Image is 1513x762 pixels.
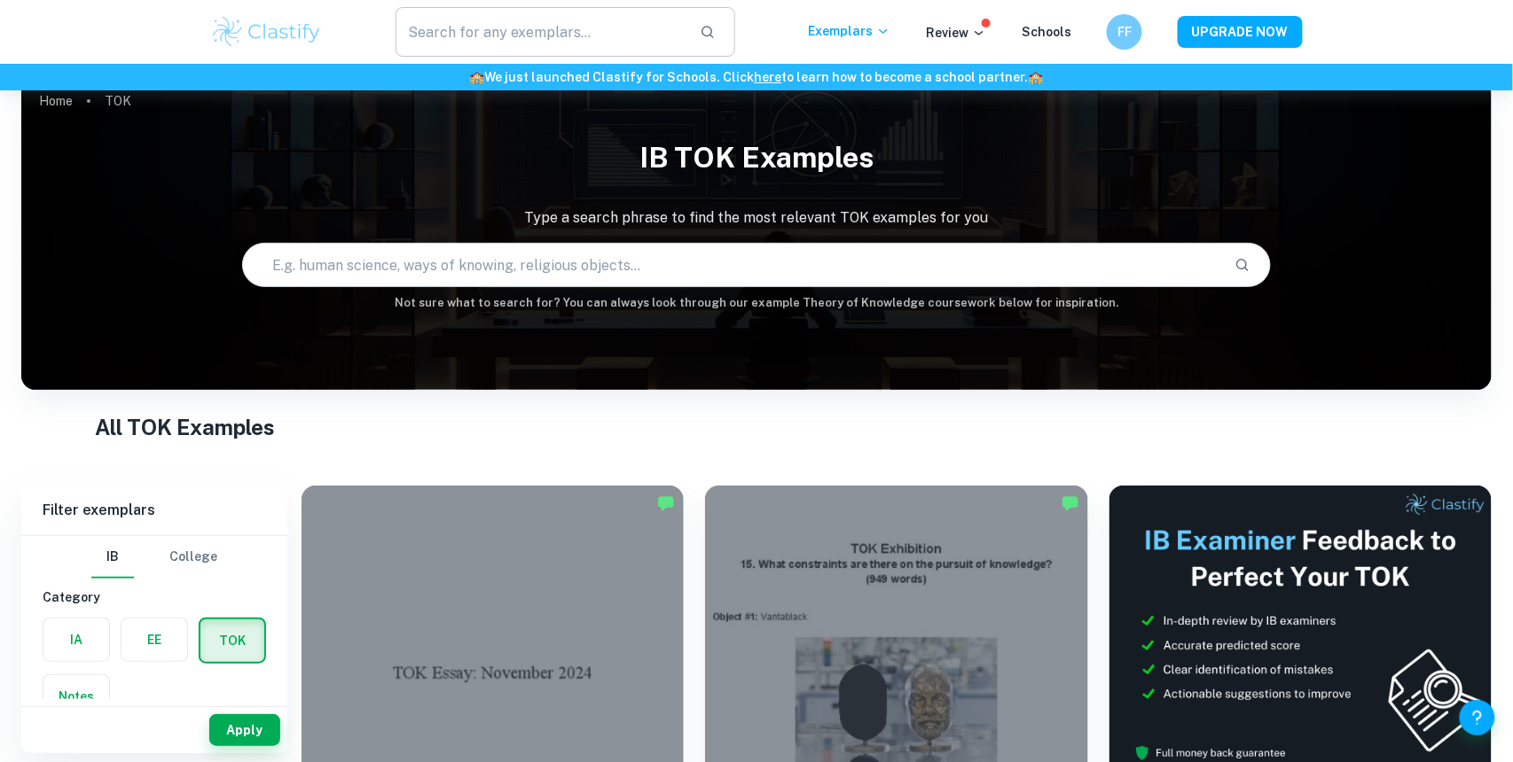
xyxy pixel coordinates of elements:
h6: Filter exemplars [21,486,287,535]
button: TOK [200,619,264,662]
input: Search for any exemplars... [396,7,686,57]
p: TOK [105,91,131,111]
h6: Not sure what to search for? You can always look through our example Theory of Knowledge coursewo... [21,294,1492,312]
img: Clastify logo [210,14,323,50]
a: Home [39,89,73,113]
span: 🏫 [1029,70,1044,84]
p: Review [926,23,986,43]
button: Apply [209,714,280,746]
h1: All TOK Examples [95,411,1418,443]
button: UPGRADE NOW [1178,16,1303,48]
img: Marked [1062,494,1079,512]
button: IA [43,618,109,661]
img: Marked [657,494,675,512]
button: College [169,536,217,579]
button: Search [1227,250,1258,280]
button: Notes [43,675,109,718]
h1: IB TOK examples [21,129,1492,186]
input: E.g. human science, ways of knowing, religious objects... [243,240,1221,290]
h6: FF [1115,22,1135,42]
p: Exemplars [808,21,890,41]
a: Schools [1022,25,1071,39]
h6: Category [43,587,266,607]
span: 🏫 [470,70,485,84]
h6: We just launched Clastify for Schools. Click to learn how to become a school partner. [4,67,1509,87]
div: Filter type choice [91,536,217,579]
button: IB [91,536,134,579]
button: FF [1107,14,1142,50]
button: EE [122,618,187,661]
button: Help and Feedback [1460,700,1495,735]
a: here [755,70,782,84]
p: Type a search phrase to find the most relevant TOK examples for you [21,207,1492,229]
